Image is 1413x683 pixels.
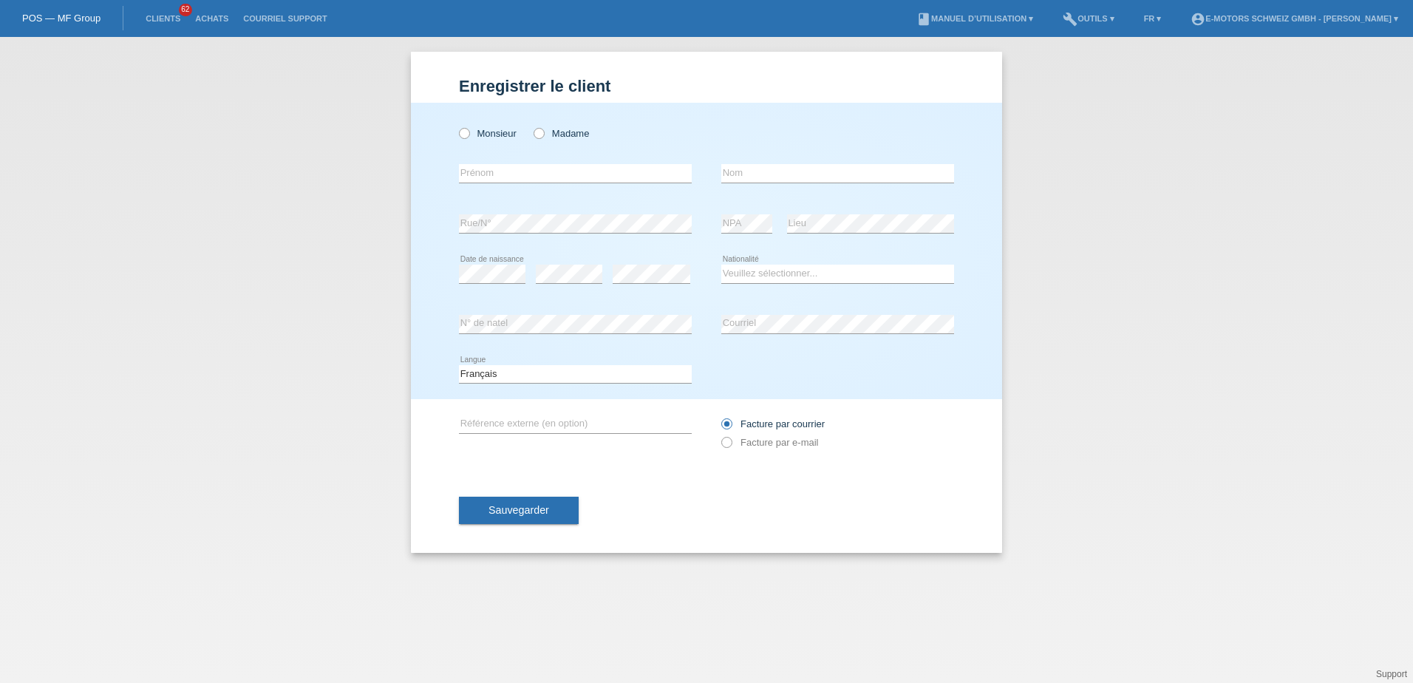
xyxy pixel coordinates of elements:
[188,14,236,23] a: Achats
[909,14,1041,23] a: bookManuel d’utilisation ▾
[534,128,589,139] label: Madame
[138,14,188,23] a: Clients
[721,418,731,437] input: Facture par courrier
[1376,669,1407,679] a: Support
[721,437,818,448] label: Facture par e-mail
[22,13,101,24] a: POS — MF Group
[1137,14,1169,23] a: FR ▾
[459,497,579,525] button: Sauvegarder
[916,12,931,27] i: book
[236,14,334,23] a: Courriel Support
[179,4,192,16] span: 62
[1063,12,1077,27] i: build
[459,128,469,137] input: Monsieur
[721,437,731,455] input: Facture par e-mail
[459,128,517,139] label: Monsieur
[488,504,549,516] span: Sauvegarder
[721,418,825,429] label: Facture par courrier
[1191,12,1205,27] i: account_circle
[534,128,543,137] input: Madame
[459,77,954,95] h1: Enregistrer le client
[1183,14,1406,23] a: account_circleE-Motors Schweiz GmbH - [PERSON_NAME] ▾
[1055,14,1121,23] a: buildOutils ▾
